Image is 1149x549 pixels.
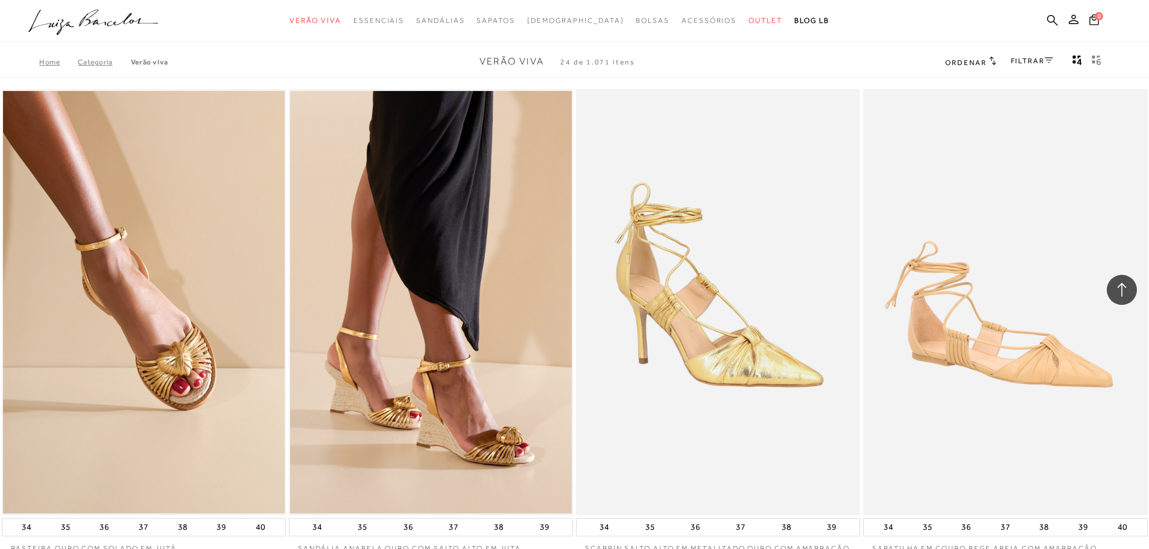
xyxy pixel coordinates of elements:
a: FILTRAR [1011,57,1053,65]
button: 37 [445,519,462,536]
button: 36 [400,519,417,536]
a: noSubCategoriesText [476,10,514,32]
button: 37 [997,519,1014,536]
a: Home [39,58,78,66]
button: 39 [213,519,230,536]
span: Sapatos [476,16,514,25]
span: Verão Viva [480,56,544,67]
a: noSubCategoriesText [636,10,669,32]
span: Bolsas [636,16,669,25]
a: SANDÁLIA ANABELA OURO COM SALTO ALTO EM JUTA SANDÁLIA ANABELA OURO COM SALTO ALTO EM JUTA [290,91,572,513]
span: [DEMOGRAPHIC_DATA] [527,16,624,25]
button: 39 [1075,519,1092,536]
span: Ordenar [945,58,986,67]
span: 24 de 1.071 itens [560,58,635,66]
button: 34 [18,519,35,536]
span: Acessórios [682,16,736,25]
a: Categoria [78,58,130,66]
button: 34 [309,519,326,536]
button: 40 [1114,519,1131,536]
button: 35 [642,519,659,536]
button: 36 [96,519,113,536]
a: noSubCategoriesText [527,10,624,32]
img: RASTEIRA OURO COM SOLADO EM JUTÁ [3,91,285,513]
button: 34 [596,519,613,536]
button: Mostrar 4 produtos por linha [1069,54,1086,70]
button: 37 [732,519,749,536]
button: 36 [687,519,704,536]
button: 40 [252,519,269,536]
img: SCARPIN SALTO ALTO EM METALIZADO OURO COM AMARRAÇÃO [577,91,859,513]
button: 39 [823,519,840,536]
img: SAPATILHA EM COURO BEGE AREIA COM AMARRAÇÃO [864,91,1146,513]
button: 38 [1036,519,1052,536]
img: SANDÁLIA ANABELA OURO COM SALTO ALTO EM JUTA [290,91,572,513]
a: noSubCategoriesText [290,10,341,32]
span: Essenciais [353,16,404,25]
button: 36 [958,519,975,536]
button: 37 [135,519,152,536]
a: noSubCategoriesText [353,10,404,32]
span: Verão Viva [290,16,341,25]
a: SAPATILHA EM COURO BEGE AREIA COM AMARRAÇÃO SAPATILHA EM COURO BEGE AREIA COM AMARRAÇÃO [864,91,1146,513]
span: 0 [1095,12,1103,20]
span: Outlet [749,16,782,25]
span: Sandálias [416,16,464,25]
a: SCARPIN SALTO ALTO EM METALIZADO OURO COM AMARRAÇÃO SCARPIN SALTO ALTO EM METALIZADO OURO COM AMA... [577,91,859,513]
button: gridText6Desc [1088,54,1105,70]
a: noSubCategoriesText [416,10,464,32]
button: 38 [174,519,191,536]
button: 35 [354,519,371,536]
a: BLOG LB [794,10,829,32]
button: 39 [536,519,553,536]
a: Verão Viva [131,58,168,66]
button: 38 [490,519,507,536]
button: 38 [778,519,795,536]
button: 0 [1086,13,1103,30]
a: noSubCategoriesText [682,10,736,32]
button: 35 [919,519,936,536]
a: RASTEIRA OURO COM SOLADO EM JUTÁ RASTEIRA OURO COM SOLADO EM JUTÁ [3,91,285,513]
a: noSubCategoriesText [749,10,782,32]
button: 35 [57,519,74,536]
button: 34 [880,519,897,536]
span: BLOG LB [794,16,829,25]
